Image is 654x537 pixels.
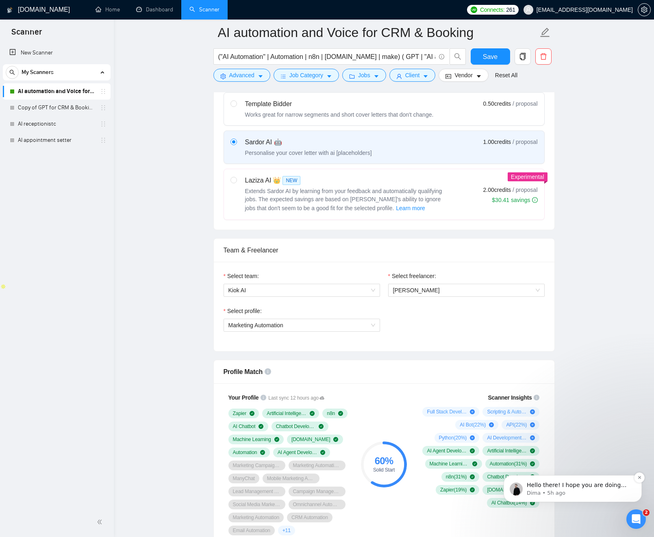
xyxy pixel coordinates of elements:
[100,121,106,127] span: holder
[233,436,271,443] span: Machine Learning
[472,461,477,466] span: check-circle
[530,422,535,427] span: plus-circle
[470,435,475,440] span: plus-circle
[439,435,467,441] span: Python ( 20 %)
[100,104,106,111] span: holder
[488,395,532,400] span: Scanner Insights
[229,71,254,80] span: Advanced
[626,509,646,529] iframe: Intercom live chat
[291,436,330,443] span: [DOMAIN_NAME]
[100,88,106,95] span: holder
[213,69,270,82] button: settingAdvancedcaret-down
[470,487,475,492] span: check-circle
[233,410,247,417] span: Zapier
[267,410,306,417] span: Artificial Intelligence
[506,5,515,14] span: 261
[515,53,530,60] span: copy
[3,64,111,148] li: My Scanners
[100,137,106,143] span: holder
[374,73,379,79] span: caret-down
[470,409,475,414] span: plus-circle
[483,52,498,62] span: Save
[245,149,372,157] div: Personalise your cover letter with ai [placeholders]
[327,410,335,417] span: n8n
[5,26,48,43] span: Scanner
[487,435,527,441] span: AI Development ( 14 %)
[491,424,654,515] iframe: Intercom notifications message
[454,71,472,80] span: Vendor
[228,322,283,328] span: Marketing Automation
[483,185,511,194] span: 2.00 credits
[532,197,538,203] span: info-circle
[273,176,281,185] span: 👑
[450,53,465,60] span: search
[490,461,527,467] span: Automation ( 31 %)
[293,462,341,469] span: Marketing Automation Strategy
[220,73,226,79] span: setting
[506,422,527,428] span: API ( 22 %)
[261,395,266,400] span: info-circle
[526,7,531,13] span: user
[395,203,426,213] button: Laziza AI NEWExtends Sardor AI by learning from your feedback and automatically qualifying jobs. ...
[342,69,386,82] button: folderJobscaret-down
[349,73,355,79] span: folder
[274,437,279,442] span: check-circle
[338,411,343,416] span: check-circle
[423,73,428,79] span: caret-down
[483,99,511,108] span: 0.50 credits
[638,3,651,16] button: setting
[245,111,434,119] div: Works great for narrow segments and short cover letters that don't change.
[6,70,18,75] span: search
[471,7,477,13] img: upwork-logo.png
[293,488,341,495] span: Campaign Management
[333,437,338,442] span: check-circle
[218,22,538,43] input: Scanner name...
[389,69,436,82] button: userClientcaret-down
[274,69,339,82] button: barsJob Categorycaret-down
[430,461,469,467] span: Machine Learning ( 35 %)
[245,99,434,109] div: Template Bidder
[291,514,328,521] span: CRM Automation
[18,116,95,132] a: AI receptionistc
[245,176,448,185] div: Laziza AI
[513,186,537,194] span: / proposal
[487,409,527,415] span: Scripting & Automation ( 26 %)
[233,501,281,508] span: Social Media Marketing Automation
[445,73,451,79] span: idcard
[513,100,537,108] span: / proposal
[18,83,95,100] a: AI automation and Voice for CRM & Booking
[440,487,467,493] span: Zapier ( 19 %)
[540,27,550,38] span: edit
[393,287,440,294] span: [PERSON_NAME]
[96,6,120,13] a: homeHome
[476,73,482,79] span: caret-down
[233,527,270,534] span: Email Automation
[258,73,263,79] span: caret-down
[388,272,436,280] label: Select freelancer:
[495,71,517,80] a: Reset All
[361,467,407,472] div: Solid Start
[358,71,370,80] span: Jobs
[218,52,435,62] input: Search Freelance Jobs...
[643,509,650,516] span: 2
[471,48,510,65] button: Save
[233,488,281,495] span: Lead Management Automation
[536,53,551,60] span: delete
[18,132,95,148] a: AI appointment setter
[260,450,265,455] span: check-circle
[3,45,111,61] li: New Scanner
[233,462,281,469] span: Marketing Campaign Setup & Implementation
[487,474,527,480] span: Chatbot Development ( 19 %)
[228,394,259,401] span: Your Profile
[282,527,291,534] span: + 11
[0,284,6,289] img: Apollo
[427,409,467,415] span: Full Stack Development ( 26 %)
[487,448,527,454] span: Artificial Intelligence ( 35 %)
[446,474,467,480] span: n8n ( 31 %)
[638,7,650,13] span: setting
